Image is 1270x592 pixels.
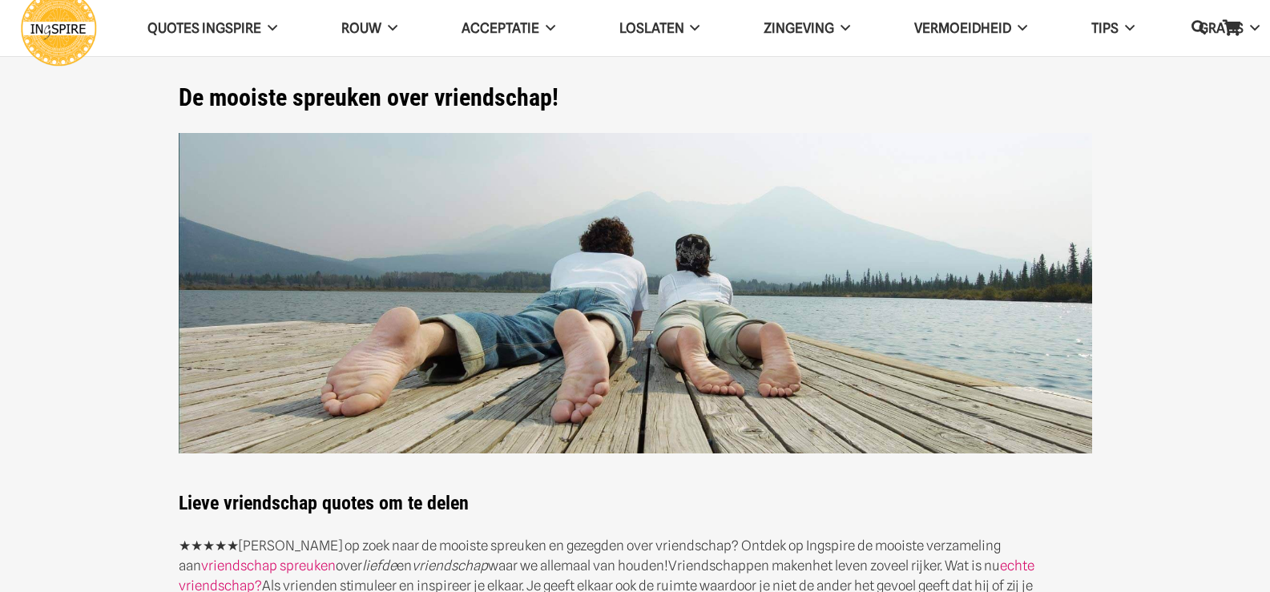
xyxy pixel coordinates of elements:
[1199,20,1244,36] span: GRATIS
[1059,8,1167,49] a: TIPS
[1183,9,1215,47] a: Zoeken
[882,8,1059,49] a: VERMOEIDHEID
[362,558,397,574] em: liefde
[115,8,309,49] a: QUOTES INGSPIRE
[668,558,812,574] span: Vriendschappen maken
[179,492,469,514] strong: Lieve vriendschap quotes om te delen
[462,20,539,36] span: Acceptatie
[914,20,1011,36] span: VERMOEIDHEID
[179,538,239,554] strong: ★★★★★
[764,20,834,36] span: Zingeving
[429,8,587,49] a: Acceptatie
[587,8,732,49] a: Loslaten
[732,8,882,49] a: Zingeving
[619,20,684,36] span: Loslaten
[179,83,1092,112] h1: De mooiste spreuken over vriendschap!
[179,133,1092,454] img: Spreuken over vriendschap voor vrienden om te delen! - kijk op ingspire.nl
[412,558,488,574] em: vriendschap
[201,558,336,574] a: vriendschap spreuken
[147,20,261,36] span: QUOTES INGSPIRE
[1091,20,1119,36] span: TIPS
[341,20,381,36] span: ROUW
[309,8,429,49] a: ROUW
